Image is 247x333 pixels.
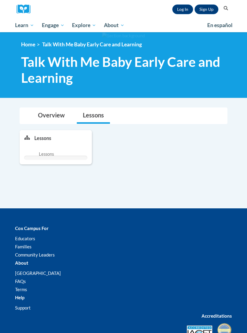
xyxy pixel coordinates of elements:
[42,41,142,48] span: Talk With Me Baby Early Care and Learning
[203,19,236,32] a: En español
[39,151,54,157] span: Lessons
[68,18,100,32] a: Explore
[77,108,110,124] a: Lessons
[15,22,34,29] span: Learn
[15,279,26,284] a: FAQs
[21,54,229,86] span: Talk With Me Baby Early Care and Learning
[17,5,35,14] a: Cox Campus
[17,5,35,14] img: Logo brand
[15,252,55,257] a: Community Leaders
[11,18,38,32] a: Learn
[195,5,218,14] a: Register
[15,226,48,231] b: Cox Campus For
[221,5,230,12] button: Search
[11,18,236,32] div: Main menu
[15,270,61,276] a: [GEOGRAPHIC_DATA]
[15,260,28,266] b: About
[202,313,232,319] b: Accreditations
[102,33,145,39] img: Section background
[15,236,35,241] a: Educators
[104,22,124,29] span: About
[207,22,233,28] span: En español
[15,305,31,310] a: Support
[38,18,68,32] a: Engage
[15,244,32,249] a: Families
[100,18,128,32] a: About
[32,108,71,124] a: Overview
[172,5,193,14] a: Log In
[72,22,96,29] span: Explore
[21,41,35,48] a: Home
[42,22,64,29] span: Engage
[34,135,51,142] p: Lessons
[15,295,24,300] b: Help
[15,287,27,292] a: Terms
